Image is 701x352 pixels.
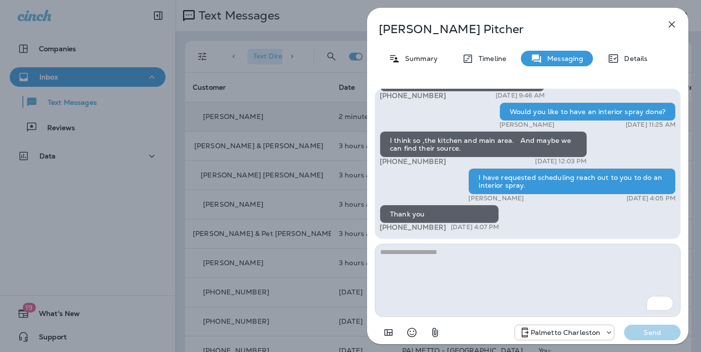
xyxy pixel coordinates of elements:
p: Timeline [474,55,506,62]
div: +1 (843) 277-8322 [515,327,614,338]
p: [PERSON_NAME] [499,121,555,129]
div: I have requested scheduling reach out to you to do an interior spray. [468,168,676,195]
p: Summary [400,55,438,62]
span: [PHONE_NUMBER] [380,223,446,232]
p: Palmetto Charleston [531,329,601,336]
button: Add in a premade template [379,323,398,342]
span: [PHONE_NUMBER] [380,157,446,166]
div: Thank you [380,205,499,223]
p: [DATE] 4:07 PM [451,223,499,231]
span: [PHONE_NUMBER] [380,91,446,100]
p: [DATE] 9:46 AM [496,92,545,99]
div: I think so ,the kitchen and main area. And maybe we can find their source. [380,131,587,157]
p: [DATE] 12:03 PM [535,157,587,165]
p: [DATE] 11:25 AM [626,121,676,129]
p: [PERSON_NAME] Pitcher [379,22,645,36]
p: Messaging [542,55,583,62]
p: [PERSON_NAME] [468,195,524,202]
p: [DATE] 4:05 PM [627,195,676,202]
p: Details [619,55,647,62]
div: Would you like to have an interior spray done? [499,102,676,121]
textarea: To enrich screen reader interactions, please activate Accessibility in Grammarly extension settings [375,244,681,317]
button: Select an emoji [402,323,422,342]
